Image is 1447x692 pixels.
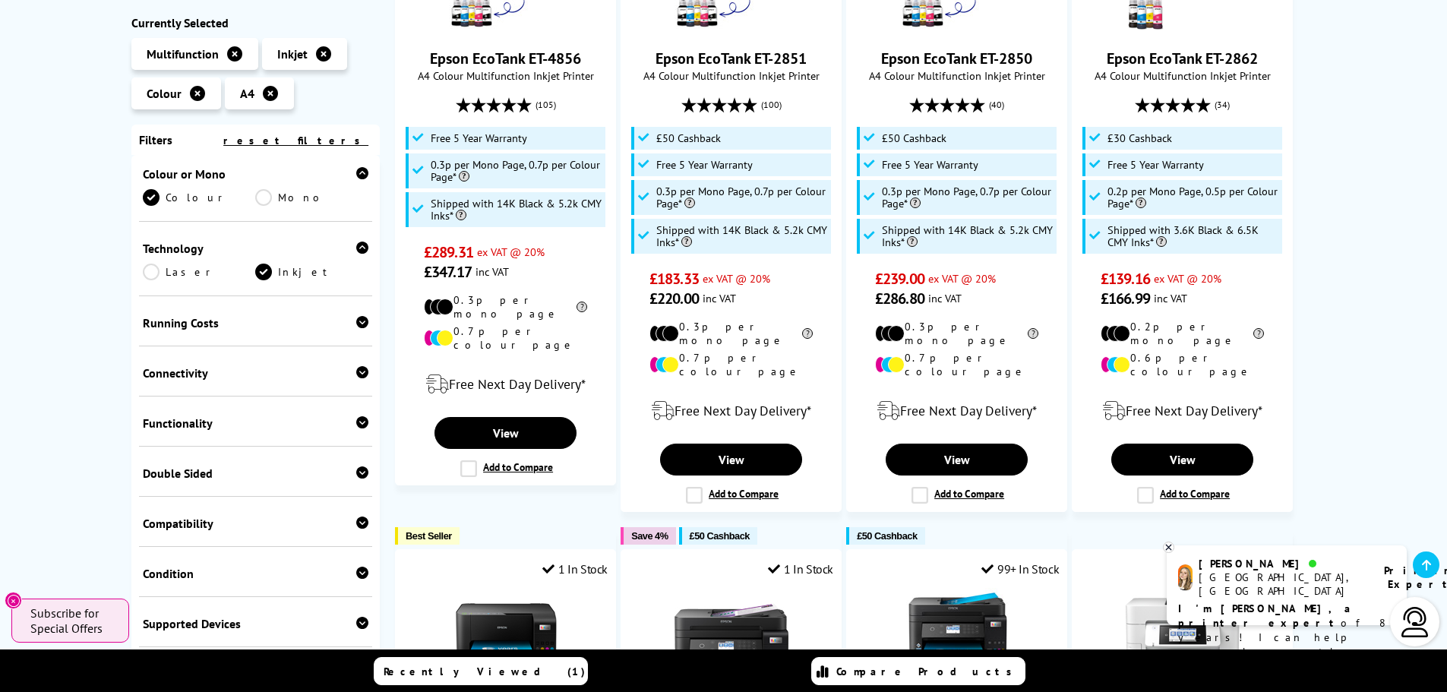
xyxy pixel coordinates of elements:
li: 0.3p per mono page [875,320,1038,347]
span: £183.33 [649,269,699,289]
span: A4 Colour Multifunction Inkjet Printer [1080,68,1284,83]
span: Free 5 Year Warranty [431,132,527,144]
div: [GEOGRAPHIC_DATA], [GEOGRAPHIC_DATA] [1199,570,1365,598]
span: A4 Colour Multifunction Inkjet Printer [403,68,608,83]
span: Best Seller [406,530,452,542]
div: Running Costs [143,315,369,330]
span: £239.00 [875,269,924,289]
div: modal_delivery [629,390,833,432]
span: £50 Cashback [882,132,946,144]
div: Colour or Mono [143,166,369,182]
li: 0.6p per colour page [1101,351,1264,378]
a: View [660,444,801,476]
span: (40) [989,90,1004,119]
span: £50 Cashback [857,530,917,542]
div: Condition [143,566,369,581]
span: (100) [761,90,782,119]
span: £50 Cashback [690,530,750,542]
a: Colour [143,189,256,206]
div: 99+ In Stock [981,561,1059,577]
span: ex VAT @ 20% [928,271,996,286]
a: Mono [255,189,368,206]
span: Multifunction [147,46,219,62]
div: Connectivity [143,365,369,381]
label: Add to Compare [1137,487,1230,504]
span: Shipped with 14K Black & 5.2k CMY Inks* [431,197,602,222]
span: Free 5 Year Warranty [656,159,753,171]
button: Save 4% [621,527,675,545]
li: 0.3p per mono page [649,320,813,347]
a: Epson EcoTank ET-2850 [881,49,1032,68]
div: Double Sided [143,466,369,481]
a: Compare Products [811,657,1025,685]
span: £166.99 [1101,289,1150,308]
li: 0.7p per colour page [649,351,813,378]
button: Best Seller [395,527,460,545]
a: Inkjet [255,264,368,280]
span: (105) [536,90,556,119]
span: A4 Colour Multifunction Inkjet Printer [855,68,1059,83]
a: Laser [143,264,256,280]
button: Close [5,592,22,609]
span: £139.16 [1101,269,1150,289]
li: 0.7p per colour page [424,324,587,352]
span: ex VAT @ 20% [703,271,770,286]
span: Shipped with 3.6K Black & 6.5K CMY Inks* [1107,224,1279,248]
span: Free 5 Year Warranty [882,159,978,171]
div: 1 In Stock [542,561,608,577]
span: £30 Cashback [1107,132,1172,144]
span: £50 Cashback [656,132,721,144]
label: Add to Compare [686,487,779,504]
span: Inkjet [277,46,308,62]
a: Epson EcoTank ET-2862 [1126,21,1240,36]
span: 0.3p per Mono Page, 0.7p per Colour Page* [656,185,828,210]
span: A4 Colour Multifunction Inkjet Printer [629,68,833,83]
b: I'm [PERSON_NAME], a printer expert [1178,602,1355,630]
a: Epson EcoTank ET-2851 [675,21,788,36]
span: Save 4% [631,530,668,542]
span: (34) [1215,90,1230,119]
a: View [1111,444,1253,476]
span: Free 5 Year Warranty [1107,159,1204,171]
span: 0.2p per Mono Page, 0.5p per Colour Page* [1107,185,1279,210]
a: Epson EcoTank ET-4856 [430,49,581,68]
span: inc VAT [475,264,509,279]
a: Epson EcoTank ET-4856 [449,21,563,36]
span: 0.3p per Mono Page, 0.7p per Colour Page* [431,159,602,183]
li: 0.2p per mono page [1101,320,1264,347]
div: Compatibility [143,516,369,531]
a: Epson EcoTank ET-2862 [1107,49,1258,68]
span: Shipped with 14K Black & 5.2k CMY Inks* [656,224,828,248]
div: modal_delivery [855,390,1059,432]
label: Add to Compare [911,487,1004,504]
span: Recently Viewed (1) [384,665,586,678]
span: inc VAT [928,291,962,305]
li: 0.7p per colour page [875,351,1038,378]
a: Epson EcoTank ET-2851 [656,49,807,68]
a: View [886,444,1027,476]
a: reset filters [223,134,368,147]
span: Filters [139,132,172,147]
span: £286.80 [875,289,924,308]
span: Compare Products [836,665,1020,678]
a: Epson EcoTank ET-2850 [900,21,1014,36]
span: inc VAT [1154,291,1187,305]
div: Supported Devices [143,616,369,631]
span: £220.00 [649,289,699,308]
button: £50 Cashback [679,527,757,545]
label: Add to Compare [460,460,553,477]
a: Recently Viewed (1) [374,657,588,685]
span: ex VAT @ 20% [1154,271,1221,286]
img: amy-livechat.png [1178,564,1193,591]
li: 0.3p per mono page [424,293,587,321]
div: [PERSON_NAME] [1199,557,1365,570]
button: £50 Cashback [846,527,924,545]
span: ex VAT @ 20% [477,245,545,259]
div: Technology [143,241,369,256]
div: Functionality [143,416,369,431]
span: Colour [147,86,182,101]
span: A4 [240,86,254,101]
div: Currently Selected [131,15,381,30]
span: Subscribe for Special Offers [30,605,114,636]
div: modal_delivery [1080,390,1284,432]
